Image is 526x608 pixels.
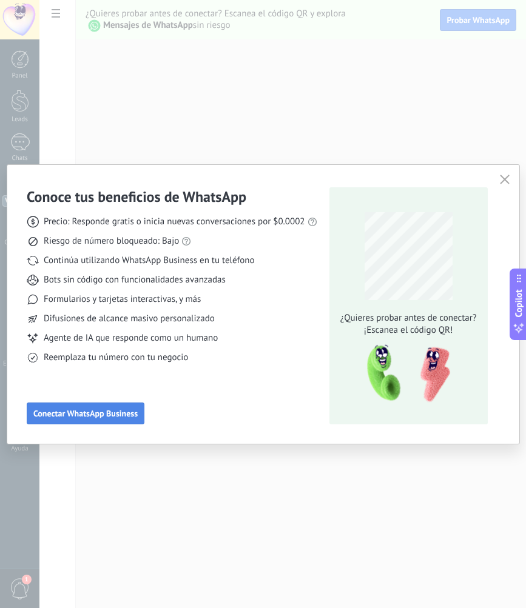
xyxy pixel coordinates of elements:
[513,289,525,317] span: Copilot
[44,332,218,344] span: Agente de IA que responde como un humano
[337,324,480,336] span: ¡Escanea el código QR!
[44,255,254,267] span: Continúa utilizando WhatsApp Business en tu teléfono
[357,341,453,406] img: qr-pic-1x.png
[27,403,144,424] button: Conectar WhatsApp Business
[44,352,188,364] span: Reemplaza tu número con tu negocio
[44,216,305,228] span: Precio: Responde gratis o inicia nuevas conversaciones por $0.0002
[44,313,215,325] span: Difusiones de alcance masivo personalizado
[337,312,480,324] span: ¿Quieres probar antes de conectar?
[27,187,246,206] h3: Conoce tus beneficios de WhatsApp
[44,235,179,247] span: Riesgo de número bloqueado: Bajo
[33,409,138,418] span: Conectar WhatsApp Business
[44,274,226,286] span: Bots sin código con funcionalidades avanzadas
[44,293,201,306] span: Formularios y tarjetas interactivas, y más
